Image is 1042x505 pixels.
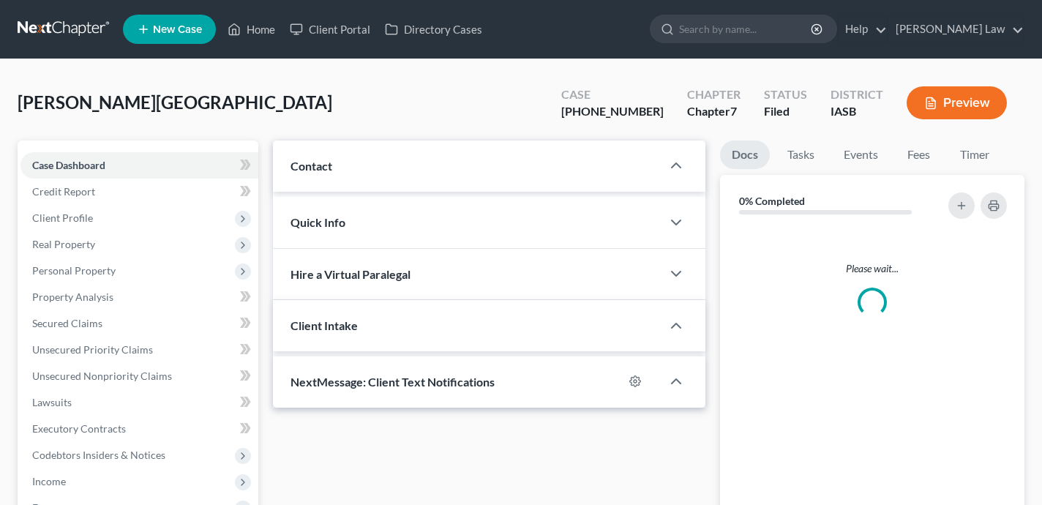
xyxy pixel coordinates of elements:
[291,375,495,389] span: NextMessage: Client Text Notifications
[291,159,332,173] span: Contact
[291,215,345,229] span: Quick Info
[20,152,258,179] a: Case Dashboard
[32,370,172,382] span: Unsecured Nonpriority Claims
[20,284,258,310] a: Property Analysis
[282,16,378,42] a: Client Portal
[776,141,826,169] a: Tasks
[888,16,1024,42] a: [PERSON_NAME] Law
[831,103,883,120] div: IASB
[764,86,807,103] div: Status
[732,261,1013,276] p: Please wait...
[32,317,102,329] span: Secured Claims
[831,86,883,103] div: District
[20,363,258,389] a: Unsecured Nonpriority Claims
[291,267,411,281] span: Hire a Virtual Paralegal
[561,103,664,120] div: [PHONE_NUMBER]
[32,475,66,487] span: Income
[32,264,116,277] span: Personal Property
[32,396,72,408] span: Lawsuits
[153,24,202,35] span: New Case
[32,291,113,303] span: Property Analysis
[720,141,770,169] a: Docs
[32,343,153,356] span: Unsecured Priority Claims
[32,238,95,250] span: Real Property
[730,104,737,118] span: 7
[20,179,258,205] a: Credit Report
[896,141,942,169] a: Fees
[20,337,258,363] a: Unsecured Priority Claims
[20,416,258,442] a: Executory Contracts
[32,212,93,224] span: Client Profile
[20,389,258,416] a: Lawsuits
[220,16,282,42] a: Home
[739,195,805,207] strong: 0% Completed
[32,185,95,198] span: Credit Report
[32,159,105,171] span: Case Dashboard
[832,141,890,169] a: Events
[18,91,332,113] span: [PERSON_NAME][GEOGRAPHIC_DATA]
[687,103,741,120] div: Chapter
[907,86,1007,119] button: Preview
[291,318,358,332] span: Client Intake
[378,16,490,42] a: Directory Cases
[838,16,887,42] a: Help
[32,422,126,435] span: Executory Contracts
[32,449,165,461] span: Codebtors Insiders & Notices
[764,103,807,120] div: Filed
[948,141,1001,169] a: Timer
[679,15,813,42] input: Search by name...
[561,86,664,103] div: Case
[687,86,741,103] div: Chapter
[20,310,258,337] a: Secured Claims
